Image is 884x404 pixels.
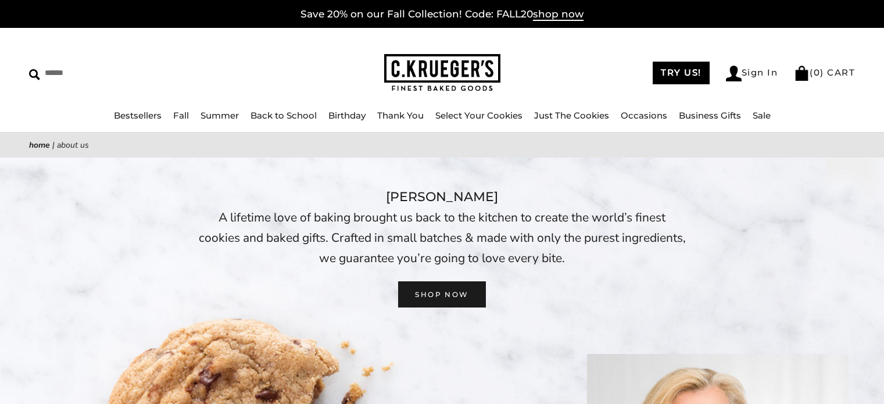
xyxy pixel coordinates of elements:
[250,110,317,121] a: Back to School
[198,208,686,268] p: A lifetime love of baking brought us back to the kitchen to create the world’s finest cookies and...
[57,140,89,151] span: About Us
[794,66,810,81] img: Bag
[726,66,742,81] img: Account
[173,110,189,121] a: Fall
[29,69,40,80] img: Search
[533,8,584,21] span: shop now
[29,138,855,152] nav: breadcrumbs
[300,8,584,21] a: Save 20% on our Fall Collection! Code: FALL20shop now
[52,140,55,151] span: |
[753,110,771,121] a: Sale
[201,110,239,121] a: Summer
[794,67,855,78] a: (0) CART
[653,62,710,84] a: TRY US!
[679,110,741,121] a: Business Gifts
[29,64,225,82] input: Search
[621,110,667,121] a: Occasions
[398,281,485,308] a: SHOP NOW
[534,110,609,121] a: Just The Cookies
[384,54,500,92] img: C.KRUEGER'S
[435,110,522,121] a: Select Your Cookies
[377,110,424,121] a: Thank You
[328,110,366,121] a: Birthday
[726,66,778,81] a: Sign In
[29,140,50,151] a: Home
[114,110,162,121] a: Bestsellers
[814,67,821,78] span: 0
